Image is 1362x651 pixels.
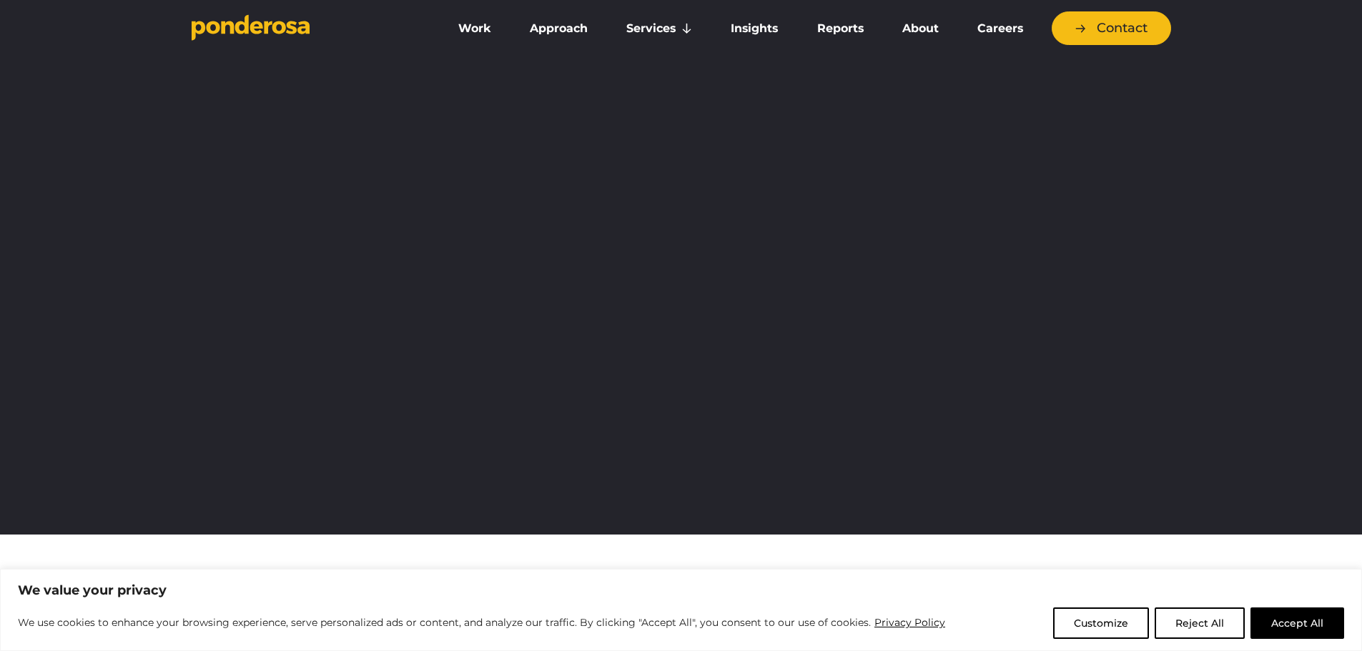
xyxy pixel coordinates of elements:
[1155,607,1245,639] button: Reject All
[714,14,794,44] a: Insights
[192,14,420,43] a: Go to homepage
[961,14,1040,44] a: Careers
[513,14,604,44] a: Approach
[801,14,880,44] a: Reports
[18,614,946,631] p: We use cookies to enhance your browsing experience, serve personalized ads or content, and analyz...
[18,582,1344,599] p: We value your privacy
[442,14,508,44] a: Work
[1052,11,1171,45] a: Contact
[610,14,709,44] a: Services
[1250,607,1344,639] button: Accept All
[886,14,955,44] a: About
[874,614,946,631] a: Privacy Policy
[1053,607,1149,639] button: Customize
